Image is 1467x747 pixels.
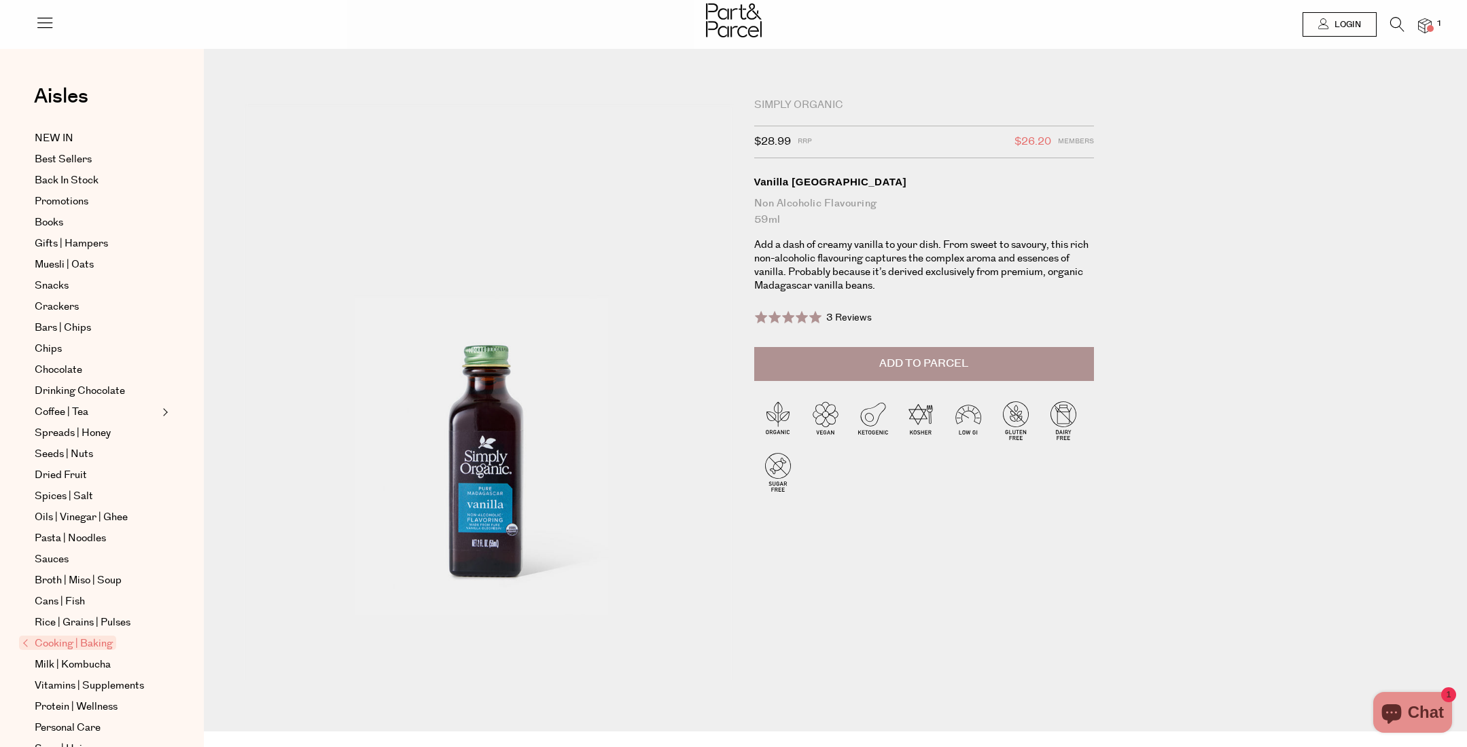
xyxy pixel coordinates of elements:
a: Back In Stock [35,172,158,189]
span: Cans | Fish [35,594,85,610]
a: Gifts | Hampers [35,236,158,252]
span: 1 [1433,18,1445,30]
a: Seeds | Nuts [35,446,158,462]
img: P_P-ICONS-Live_Bec_V11_Kosher.svg [897,397,944,444]
a: Crackers [35,299,158,315]
span: Milk | Kombucha [35,657,111,673]
a: Cooking | Baking [22,636,158,652]
a: Pasta | Noodles [35,530,158,547]
a: Protein | Wellness [35,699,158,715]
p: Add a dash of creamy vanilla to your dish. From sweet to savoury, this rich non-alcoholic flavour... [754,238,1094,293]
span: Bars | Chips [35,320,91,336]
img: P_P-ICONS-Live_Bec_V11_Organic.svg [754,397,802,444]
a: Rice | Grains | Pulses [35,615,158,631]
span: Chips [35,341,62,357]
a: Snacks [35,278,158,294]
span: Chocolate [35,362,82,378]
a: Bars | Chips [35,320,158,336]
a: Chocolate [35,362,158,378]
img: P_P-ICONS-Live_Bec_V11_Ketogenic.svg [849,397,897,444]
a: Milk | Kombucha [35,657,158,673]
a: Vitamins | Supplements [35,678,158,694]
span: $26.20 [1014,133,1051,151]
a: Spreads | Honey [35,425,158,441]
img: P_P-ICONS-Live_Bec_V11_Sugar_Free.svg [754,448,802,496]
span: Promotions [35,194,88,210]
span: Gifts | Hampers [35,236,108,252]
span: Aisles [34,81,88,111]
span: Login [1331,19,1361,31]
a: Cans | Fish [35,594,158,610]
span: Sauces [35,551,69,568]
img: P_P-ICONS-Live_Bec_V11_Gluten_Free.svg [992,397,1040,444]
span: RRP [798,133,812,151]
img: P_P-ICONS-Live_Bec_V11_Low_Gi.svg [944,397,992,444]
a: Promotions [35,194,158,210]
span: Coffee | Tea [35,404,88,420]
span: Add to Parcel [879,356,968,371]
span: Crackers [35,299,79,315]
img: P_P-ICONS-Live_Bec_V11_Dairy_Free.svg [1040,397,1087,444]
a: Broth | Miso | Soup [35,572,158,589]
div: Non Alcoholic Flavouring 59ml [754,196,1094,228]
span: Books [35,215,63,231]
span: Cooking | Baking [19,636,116,650]
a: Dried Fruit [35,467,158,484]
span: Back In Stock [35,172,99,189]
span: Snacks [35,278,69,294]
button: Expand/Collapse Coffee | Tea [159,404,169,420]
span: Spices | Salt [35,488,93,505]
a: Sauces [35,551,158,568]
a: NEW IN [35,130,158,147]
a: Muesli | Oats [35,257,158,273]
span: Pasta | Noodles [35,530,106,547]
div: Vanilla [GEOGRAPHIC_DATA] [754,175,1094,189]
span: Broth | Miso | Soup [35,572,122,589]
a: Login [1303,12,1377,37]
a: Spices | Salt [35,488,158,505]
span: Seeds | Nuts [35,446,93,462]
span: Oils | Vinegar | Ghee [35,509,128,526]
span: Spreads | Honey [35,425,111,441]
a: Books [35,215,158,231]
span: Rice | Grains | Pulses [35,615,130,631]
a: Coffee | Tea [35,404,158,420]
button: Add to Parcel [754,347,1094,381]
span: 3 Reviews [826,311,872,325]
span: Vitamins | Supplements [35,678,144,694]
span: Best Sellers [35,151,92,168]
img: Part&Parcel [706,3,762,37]
a: Aisles [34,86,88,120]
a: Drinking Chocolate [35,383,158,399]
span: Protein | Wellness [35,699,118,715]
span: Members [1058,133,1094,151]
span: Dried Fruit [35,467,87,484]
inbox-online-store-chat: Shopify online store chat [1369,692,1456,736]
a: Oils | Vinegar | Ghee [35,509,158,526]
span: $28.99 [754,133,791,151]
a: Personal Care [35,720,158,736]
span: Drinking Chocolate [35,383,125,399]
span: Personal Care [35,720,101,736]
a: Chips [35,341,158,357]
a: 1 [1418,18,1432,33]
span: NEW IN [35,130,73,147]
span: Muesli | Oats [35,257,94,273]
img: P_P-ICONS-Live_Bec_V11_Vegan.svg [802,397,849,444]
div: Simply Organic [754,98,1094,112]
a: Best Sellers [35,151,158,168]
